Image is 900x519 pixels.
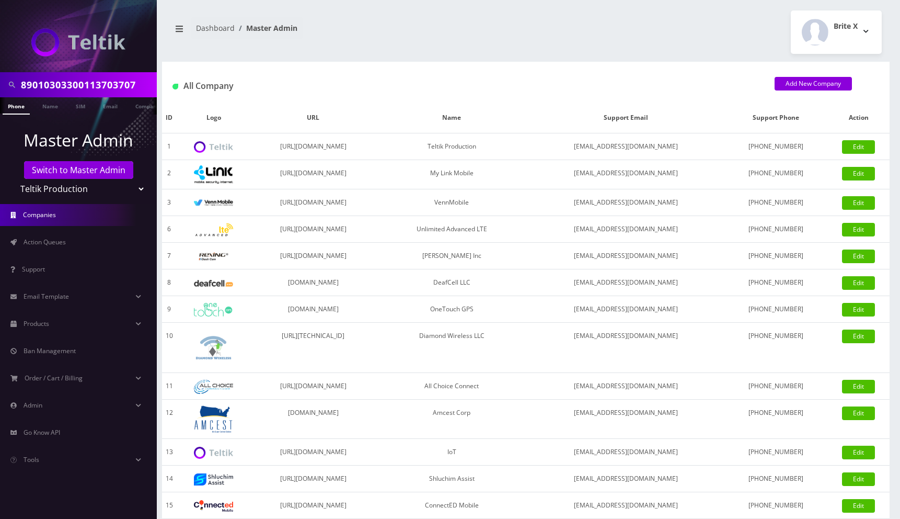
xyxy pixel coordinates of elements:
td: [EMAIL_ADDRESS][DOMAIN_NAME] [528,439,724,466]
td: 7 [162,243,177,269]
td: 14 [162,466,177,492]
td: [URL][DOMAIN_NAME] [250,133,376,160]
td: 9 [162,296,177,323]
td: Diamond Wireless LLC [376,323,528,373]
span: Products [24,319,49,328]
td: [PHONE_NUMBER] [724,296,827,323]
td: OneTouch GPS [376,296,528,323]
img: Rexing Inc [194,252,233,262]
th: URL [250,103,376,133]
li: Master Admin [235,22,297,33]
td: [URL][DOMAIN_NAME] [250,466,376,492]
img: DeafCell LLC [194,280,233,287]
span: Companies [23,210,56,219]
a: Switch to Master Admin [24,161,133,179]
td: [EMAIL_ADDRESS][DOMAIN_NAME] [528,373,724,400]
td: [EMAIL_ADDRESS][DOMAIN_NAME] [528,269,724,296]
td: [PHONE_NUMBER] [724,492,827,519]
td: [PHONE_NUMBER] [724,133,827,160]
img: OneTouch GPS [194,303,233,317]
td: [URL][DOMAIN_NAME] [250,160,376,189]
td: My Link Mobile [376,160,528,189]
td: Teltik Production [376,133,528,160]
img: Amcest Corp [194,405,233,433]
span: Tools [24,455,39,464]
a: Edit [842,223,875,236]
td: [DOMAIN_NAME] [250,400,376,439]
td: [EMAIL_ADDRESS][DOMAIN_NAME] [528,466,724,492]
td: [EMAIL_ADDRESS][DOMAIN_NAME] [528,160,724,189]
a: Edit [842,472,875,486]
td: Amcest Corp [376,400,528,439]
td: [URL][DOMAIN_NAME] [250,243,376,269]
img: VennMobile [194,199,233,207]
img: My Link Mobile [194,165,233,184]
span: Email Template [24,292,69,301]
td: Shluchim Assist [376,466,528,492]
img: Teltik Production [194,141,233,153]
a: Edit [842,250,875,263]
a: Edit [842,499,875,513]
td: [EMAIL_ADDRESS][DOMAIN_NAME] [528,400,724,439]
td: [EMAIL_ADDRESS][DOMAIN_NAME] [528,296,724,323]
td: 3 [162,189,177,216]
img: Shluchim Assist [194,473,233,486]
td: [PHONE_NUMBER] [724,243,827,269]
a: Edit [842,407,875,420]
th: ID [162,103,177,133]
h1: All Company [172,81,759,91]
a: SIM [71,97,90,114]
a: Dashboard [196,23,235,33]
td: [URL][DOMAIN_NAME] [250,373,376,400]
span: Ban Management [24,346,76,355]
span: Support [22,265,45,274]
th: Support Email [528,103,724,133]
td: [EMAIL_ADDRESS][DOMAIN_NAME] [528,133,724,160]
td: 10 [162,323,177,373]
a: Phone [3,97,30,115]
td: All Choice Connect [376,373,528,400]
td: [PHONE_NUMBER] [724,400,827,439]
a: Edit [842,380,875,393]
td: [EMAIL_ADDRESS][DOMAIN_NAME] [528,189,724,216]
td: [DOMAIN_NAME] [250,269,376,296]
a: Edit [842,446,875,459]
td: [URL][DOMAIN_NAME] [250,439,376,466]
td: [PHONE_NUMBER] [724,216,827,243]
td: [DOMAIN_NAME] [250,296,376,323]
a: Edit [842,167,875,180]
td: [PHONE_NUMBER] [724,373,827,400]
td: 13 [162,439,177,466]
td: Unlimited Advanced LTE [376,216,528,243]
td: 12 [162,400,177,439]
a: Edit [842,303,875,317]
img: Unlimited Advanced LTE [194,223,233,236]
td: 2 [162,160,177,189]
td: 15 [162,492,177,519]
a: Edit [842,196,875,210]
a: Edit [842,276,875,290]
td: [EMAIL_ADDRESS][DOMAIN_NAME] [528,492,724,519]
td: ConnectED Mobile [376,492,528,519]
a: Add New Company [775,77,852,91]
span: Order / Cart / Billing [25,374,83,382]
td: [URL][TECHNICAL_ID] [250,323,376,373]
a: Name [37,97,63,114]
span: Go Know API [24,428,60,437]
td: [PERSON_NAME] Inc [376,243,528,269]
img: All Company [172,84,178,89]
a: Edit [842,140,875,154]
button: Brite X [791,10,882,54]
nav: breadcrumb [170,17,518,47]
img: Diamond Wireless LLC [194,328,233,367]
td: [EMAIL_ADDRESS][DOMAIN_NAME] [528,323,724,373]
td: [PHONE_NUMBER] [724,439,827,466]
a: Edit [842,330,875,343]
th: Support Phone [724,103,827,133]
td: IoT [376,439,528,466]
span: Action Queues [24,238,66,246]
td: [PHONE_NUMBER] [724,269,827,296]
td: 11 [162,373,177,400]
td: DeafCell LLC [376,269,528,296]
